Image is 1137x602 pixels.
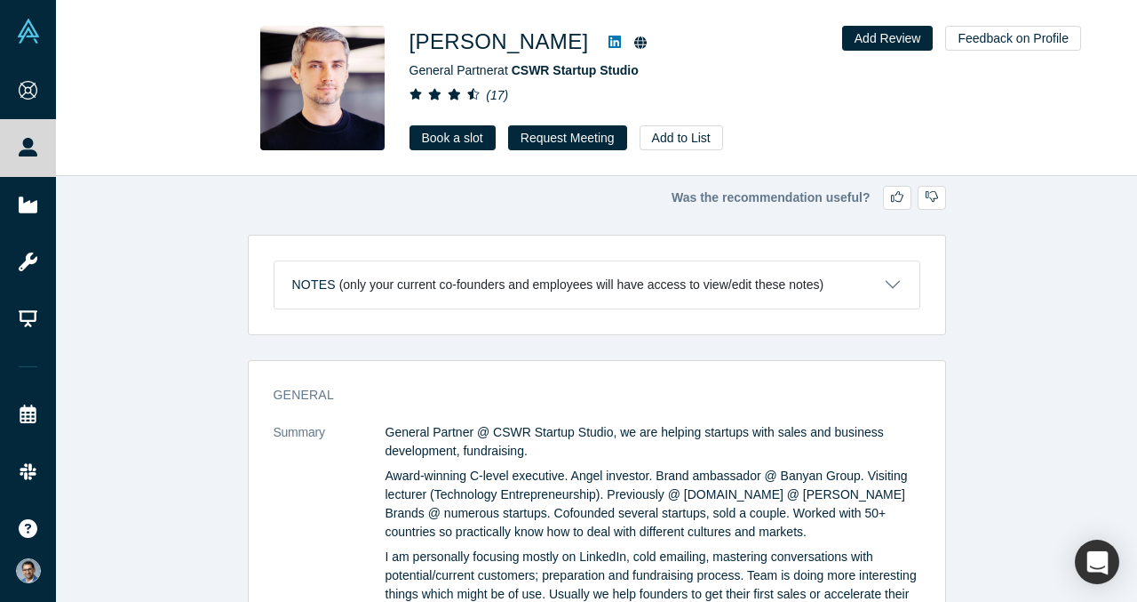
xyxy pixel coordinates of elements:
img: Alchemist Vault Logo [16,19,41,44]
a: Book a slot [409,125,496,150]
h1: [PERSON_NAME] [409,26,589,58]
p: Award-winning C-level executive. Angel investor. Brand ambassador @ Banyan Group. Visiting lectur... [386,467,920,542]
button: Notes (only your current co-founders and employees will have access to view/edit these notes) [274,261,919,309]
button: Add to List [640,125,723,150]
span: General Partner at [409,63,639,77]
button: Feedback on Profile [945,26,1081,51]
button: Request Meeting [508,125,627,150]
a: CSWR Startup Studio [512,63,639,77]
div: Was the recommendation useful? [248,186,946,210]
img: VP Singh's Account [16,558,41,583]
p: (only your current co-founders and employees will have access to view/edit these notes) [339,277,824,293]
h3: Notes [292,276,336,294]
button: Add Review [842,26,934,51]
img: Alexey Ovsyannikov's Profile Image [260,26,385,150]
i: ( 17 ) [486,88,508,102]
h3: General [274,386,895,405]
p: General Partner @ CSWR Startup Studio, we are helping startups with sales and business developmen... [386,423,920,461]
